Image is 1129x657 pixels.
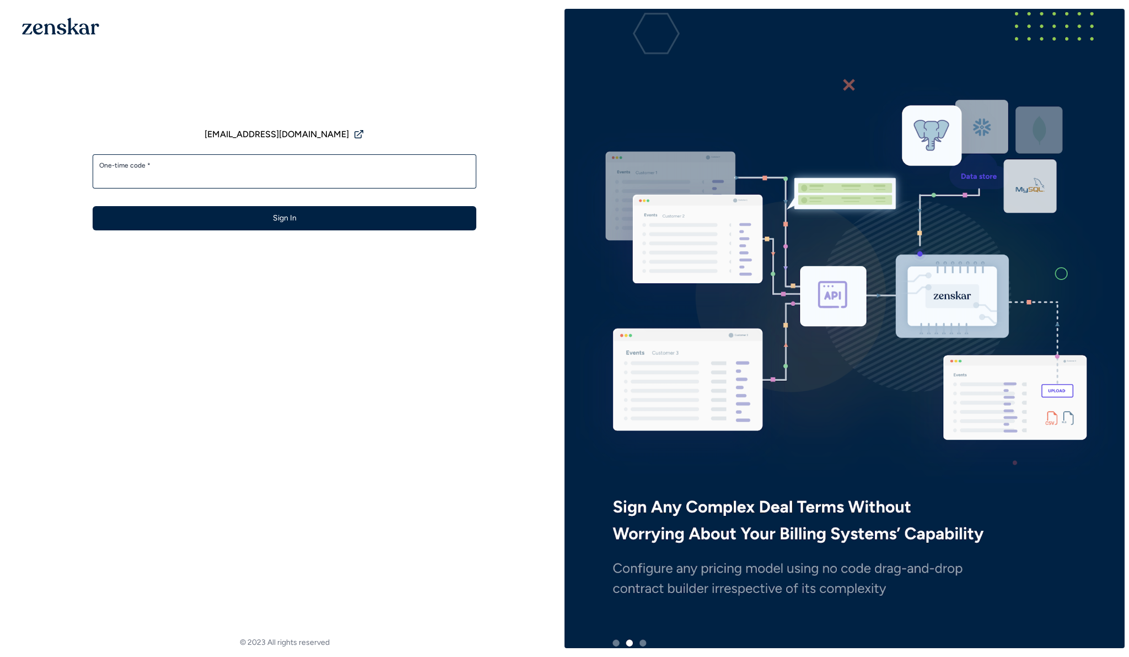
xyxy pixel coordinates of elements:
[99,161,470,170] label: One-time code *
[4,637,564,648] footer: © 2023 All rights reserved
[205,128,349,141] span: [EMAIL_ADDRESS][DOMAIN_NAME]
[22,18,99,35] img: 1OGAJ2xQqyY4LXKgY66KYq0eOWRCkrZdAb3gUhuVAqdWPZE9SRJmCz+oDMSn4zDLXe31Ii730ItAGKgCKgCCgCikA4Av8PJUP...
[93,206,476,230] button: Sign In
